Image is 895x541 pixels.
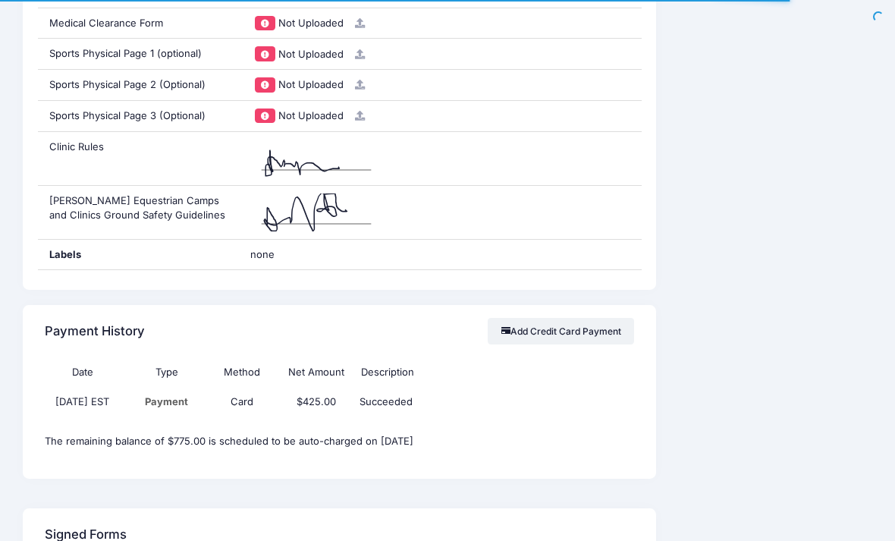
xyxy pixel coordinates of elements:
div: [PERSON_NAME] Equestrian Camps and Clinics Ground Safety Guidelines [38,186,239,239]
td: Succeeded [353,388,564,417]
p: The remaining balance of $775.00 is scheduled to be auto-charged on [DATE] [45,434,634,449]
div: Sports Physical Page 2 (Optional) [38,70,239,100]
h4: Payment History [45,310,145,353]
span: Not Uploaded [278,78,344,90]
td: [DATE] EST [45,388,127,417]
div: Clinic Rules [38,132,239,185]
div: Sports Physical Page 3 (Optional) [38,101,239,131]
div: Labels [38,240,239,270]
th: Net Amount [278,358,353,388]
button: Add Credit Card Payment [488,318,634,344]
span: Not Uploaded [278,17,344,29]
td: Payment [127,388,206,417]
td: $425.00 [278,388,353,417]
img: tANmk6jEGnQAAAABJRU5ErkJggg== [250,193,382,231]
span: Not Uploaded [278,48,344,60]
span: none [250,247,440,263]
img: BP4fZ7gHwTAXE1gAAAAASUVORK5CYII= [250,140,382,178]
th: Type [127,358,206,388]
span: Not Uploaded [278,109,344,121]
div: Medical Clearance Form [38,8,239,39]
td: Card [206,388,278,417]
div: Sports Physical Page 1 (optional) [38,39,239,69]
th: Method [206,358,278,388]
th: Description [353,358,564,388]
th: Date [45,358,127,388]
